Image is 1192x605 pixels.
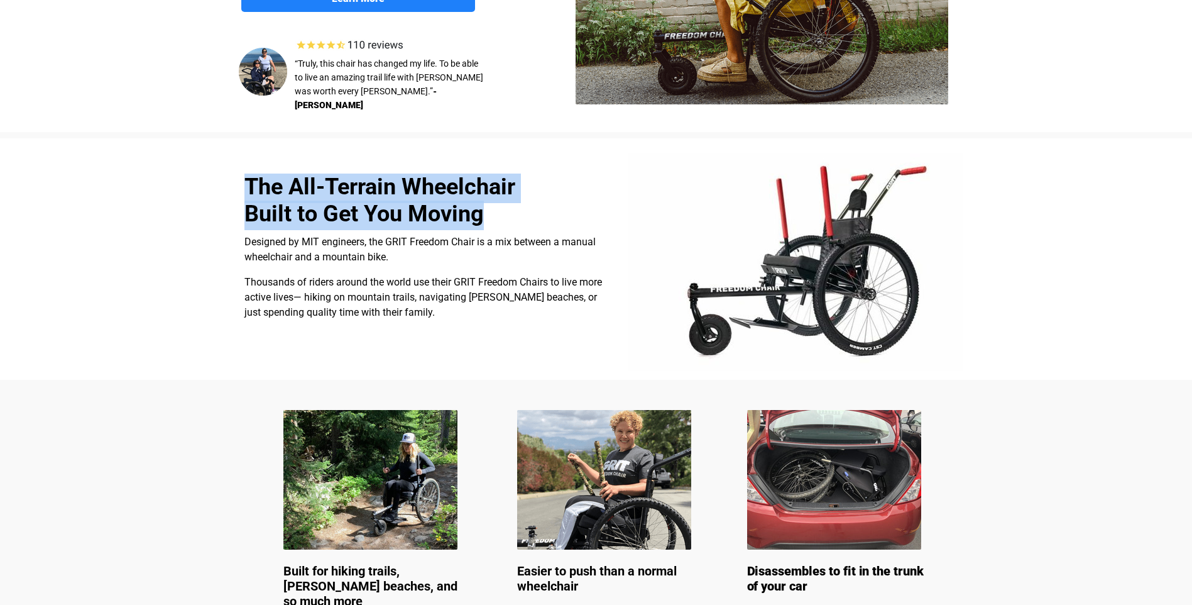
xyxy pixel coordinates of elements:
[244,236,596,263] span: Designed by MIT engineers, the GRIT Freedom Chair is a mix between a manual wheelchair and a moun...
[295,58,483,96] span: “Truly, this chair has changed my life. To be able to live an amazing trail life with [PERSON_NAM...
[244,276,602,318] span: Thousands of riders around the world use their GRIT Freedom Chairs to live more active lives— hik...
[244,174,515,227] span: The All-Terrain Wheelchair Built to Get You Moving
[45,304,153,328] input: Get more information
[747,563,924,594] span: Disassembles to fit in the trunk of your car
[517,563,677,594] span: Easier to push than a normal wheelchair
